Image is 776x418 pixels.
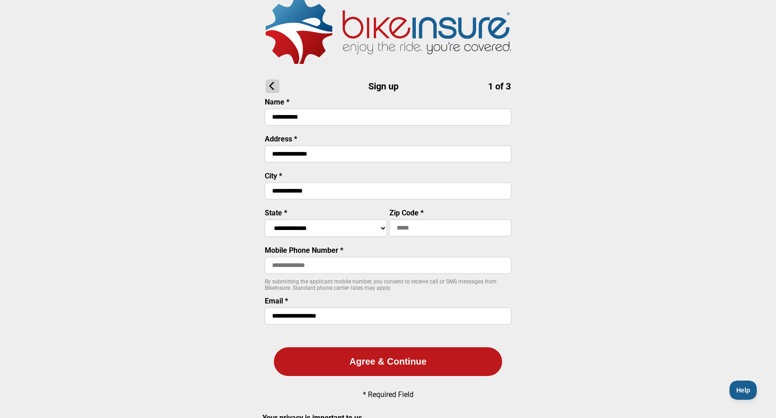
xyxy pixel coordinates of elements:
p: By submitting the applicant mobile number, you consent to receive call or SMS messages from BikeI... [265,278,511,291]
p: * Required Field [363,390,414,399]
label: Mobile Phone Number * [265,246,343,255]
label: Email * [265,297,288,305]
button: Agree & Continue [274,347,502,376]
label: Zip Code * [389,209,424,217]
iframe: Toggle Customer Support [729,381,758,400]
label: Name * [265,98,289,106]
label: State * [265,209,287,217]
label: Address * [265,135,297,143]
h1: Sign up [266,79,511,93]
span: 1 of 3 [488,81,511,92]
label: City * [265,172,282,180]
